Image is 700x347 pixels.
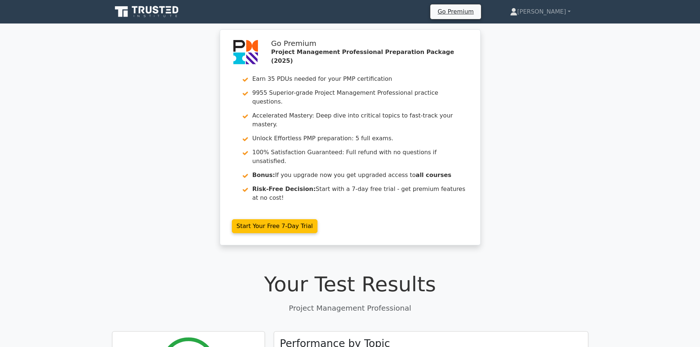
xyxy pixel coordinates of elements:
[232,219,318,233] a: Start Your Free 7-Day Trial
[112,303,588,314] p: Project Management Professional
[112,272,588,296] h1: Your Test Results
[492,4,588,19] a: [PERSON_NAME]
[433,7,478,17] a: Go Premium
